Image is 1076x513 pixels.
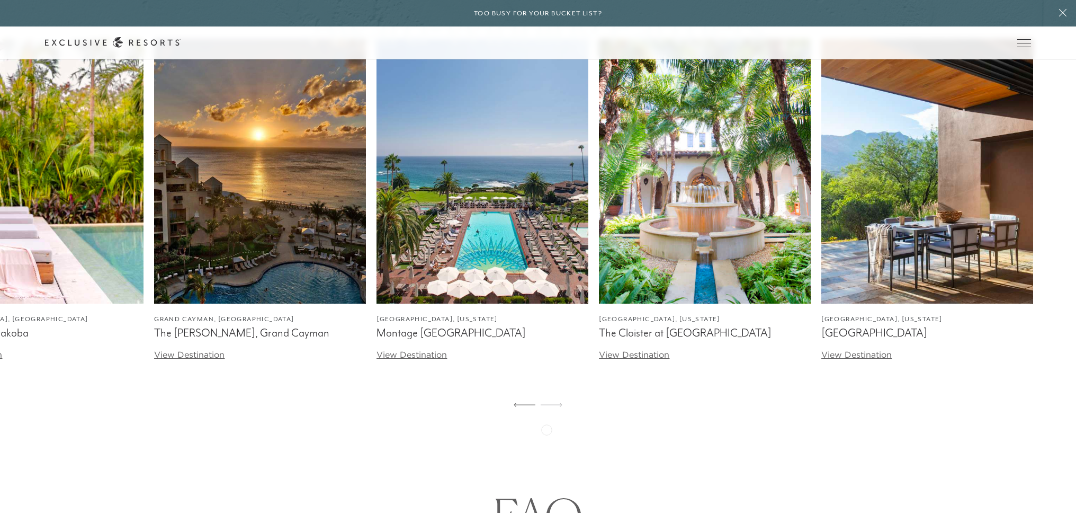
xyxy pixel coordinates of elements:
a: View Destination [821,349,892,360]
figcaption: [GEOGRAPHIC_DATA], [US_STATE] [821,314,1033,324]
button: Open navigation [1017,39,1031,47]
a: View Destination [376,349,447,360]
a: View Destination [599,349,669,360]
figcaption: [GEOGRAPHIC_DATA], [US_STATE] [376,314,588,324]
a: Grand Cayman, [GEOGRAPHIC_DATA]The [PERSON_NAME], Grand CaymanView Destination [154,39,366,361]
figcaption: The Cloister at [GEOGRAPHIC_DATA] [599,326,811,340]
a: [GEOGRAPHIC_DATA], [US_STATE]Montage [GEOGRAPHIC_DATA]View Destination [376,39,588,361]
figcaption: The [PERSON_NAME], Grand Cayman [154,326,366,340]
h6: Too busy for your bucket list? [474,8,602,19]
figcaption: Grand Cayman, [GEOGRAPHIC_DATA] [154,314,366,324]
a: View Destination [154,349,225,360]
figcaption: [GEOGRAPHIC_DATA], [US_STATE] [599,314,811,324]
figcaption: [GEOGRAPHIC_DATA] [821,326,1033,340]
a: [GEOGRAPHIC_DATA], [US_STATE][GEOGRAPHIC_DATA]View Destination [821,39,1033,361]
figcaption: Montage [GEOGRAPHIC_DATA] [376,326,588,340]
a: [GEOGRAPHIC_DATA], [US_STATE]The Cloister at [GEOGRAPHIC_DATA]View Destination [599,39,811,361]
